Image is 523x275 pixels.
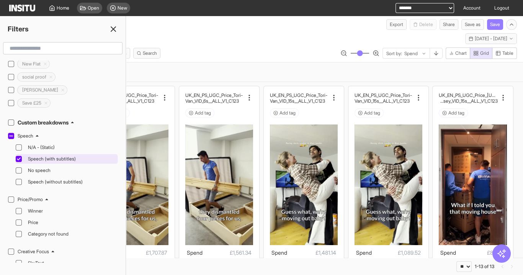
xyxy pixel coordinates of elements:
span: You cannot delete a preset report. [410,19,436,30]
h2: Van_VID_6s__ALL_V1_C123 [101,98,154,104]
div: 1-13 of 13 [475,264,494,270]
h2: Van_VID_6s__ALL_V1_C123 [185,98,239,104]
span: Speech (with subtitles) [28,156,116,162]
h2: social proof [22,74,46,80]
span: Open [88,5,99,11]
span: SkyText [28,260,116,266]
span: Category not found [28,231,116,237]
div: UK_EN_PS_UGC_Price_Tori-Van_VID_15s__ALL_V1_C123 [355,92,413,104]
h2: UK_EN_PS_UGC_Price_Tori- [101,92,158,98]
div: UK_EN_PS_UGC_Price_Tori-Van_VID_15s__ALL_V1_C123 [270,92,329,104]
button: Table [492,47,517,59]
span: Grid [480,50,489,56]
span: Chart [455,50,467,56]
button: Share [440,19,458,30]
span: [DATE] - [DATE] [475,36,507,42]
button: Grid [470,47,492,59]
svg: Delete tag icon [43,62,47,66]
div: UK_EN_PS_UGC_Price_Georgia-Phasey_VID_15s__ALL_V1_C123 [439,92,497,104]
span: New [118,5,127,11]
button: Save [487,19,503,30]
button: Export [386,19,407,30]
span: Add tag [364,110,380,116]
button: Search [133,48,160,59]
button: Delete [410,19,436,30]
span: Add tag [448,110,464,116]
svg: Delete tag icon [44,101,48,105]
div: UK_EN_PS_UGC_Price_Tori-Van_VID_6s__ALL_V1_C123 [101,92,159,104]
span: £1,089.52 [372,248,421,257]
div: Delete tag [17,85,67,95]
h2: Van_VID_15s__ALL_V1_C123 [270,98,325,104]
svg: Delete tag icon [49,75,53,79]
h2: UK_EN_PS_UGC_Price_Tori- [185,92,243,98]
h2: Price/Promo [18,196,43,203]
span: £1,707.87 [118,248,167,257]
img: Logo [9,5,35,11]
button: Chart [446,47,470,59]
span: Spend [356,249,372,256]
span: Spend [440,249,456,256]
h2: Speech [18,133,33,139]
span: N/A - (Static) [28,144,116,151]
button: Add tag [355,108,384,118]
span: Spend [271,249,287,256]
h2: UK_EN_PS_UGC_Price_Tori- [355,92,412,98]
span: Add tag [279,110,296,116]
div: Delete tag [17,72,56,82]
span: Spend [187,249,203,256]
button: Add tag [270,108,299,118]
span: No speech [28,167,116,174]
h2: Custom breakdowns [18,119,69,126]
span: £830.15 [456,248,505,257]
span: £1,561.34 [203,248,252,257]
h2: Filters [8,24,29,34]
span: £1,481.14 [287,248,336,257]
svg: Delete tag icon [60,88,65,92]
h2: Van_VID_15s__ALL_V1_C123 [355,98,410,104]
h2: UK_EN_PS_UGC_Price_[US_STATE]- [439,92,497,98]
span: Sort by: [386,51,402,57]
button: Add tag [185,108,214,118]
span: Table [502,50,513,56]
span: Speech (without subtitles) [28,179,116,185]
h2: UK_EN_PS_UGC_Price_Tori- [270,92,327,98]
div: UK_EN_PS_UGC_Price_Tori-Van_VID_6s__ALL_V1_C123 [185,92,244,104]
div: Delete tag [17,98,51,108]
h2: New Flat [22,61,41,67]
span: Winner [28,208,116,214]
button: [DATE] - [DATE] [465,33,517,44]
span: Search [143,50,157,56]
h2: Save £25 [22,100,41,106]
span: Home [57,5,69,11]
span: Price [28,219,116,226]
h2: Creative Focus [18,249,49,255]
h2: Phasey_VID_15s__ALL_V1_C123 [439,98,497,104]
button: Add tag [439,108,468,118]
h2: [PERSON_NAME] [22,87,58,93]
button: Save as [461,19,484,30]
div: Delete tag [17,59,50,69]
span: Add tag [195,110,211,116]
